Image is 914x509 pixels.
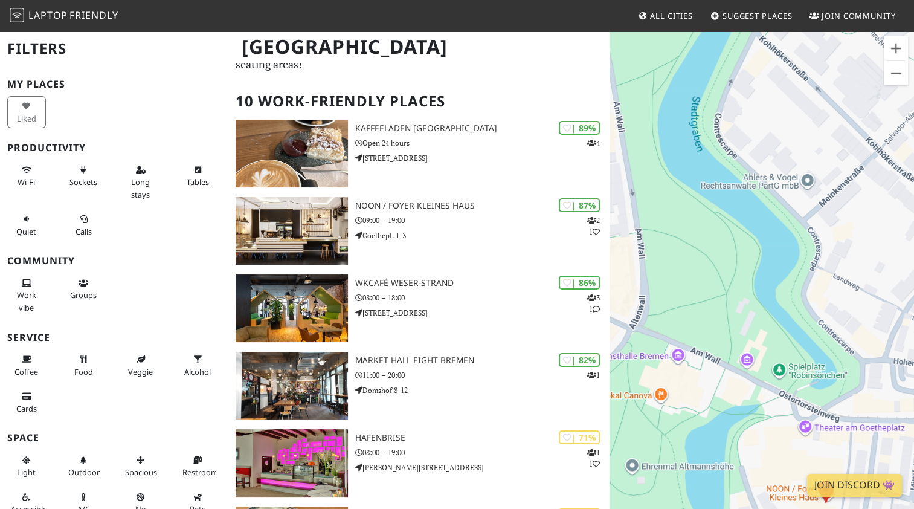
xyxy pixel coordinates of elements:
[236,274,348,342] img: WKcafé WESER-Strand
[559,121,600,135] div: | 89%
[355,215,609,226] p: 09:00 – 19:00
[69,8,118,22] span: Friendly
[7,386,46,418] button: Cards
[7,160,46,192] button: Wi-Fi
[121,160,160,204] button: Long stays
[179,450,217,482] button: Restroom
[228,429,609,497] a: Hafenbrise | 71% 11 Hafenbrise 08:00 – 19:00 [PERSON_NAME][STREET_ADDRESS]
[559,430,600,444] div: | 71%
[7,332,221,343] h3: Service
[16,226,36,237] span: Quiet
[884,36,908,60] button: Vergrößern
[17,290,36,313] span: People working
[355,369,609,381] p: 11:00 – 20:00
[236,197,348,265] img: noon / Foyer Kleines Haus
[18,177,35,187] span: Stable Wi-Fi
[723,10,793,21] span: Suggest Places
[65,273,103,305] button: Groups
[7,432,221,444] h3: Space
[559,198,600,212] div: | 87%
[228,197,609,265] a: noon / Foyer Kleines Haus | 87% 21 noon / Foyer Kleines Haus 09:00 – 19:00 Goethepl. 1-3
[14,366,38,377] span: Coffee
[228,120,609,187] a: Kaffeeladen Bremen | 89% 4 Kaffeeladen [GEOGRAPHIC_DATA] Open 24 hours [STREET_ADDRESS]
[355,433,609,443] h3: Hafenbrise
[355,230,609,241] p: Goethepl. 1-3
[74,366,93,377] span: Food
[65,349,103,381] button: Food
[228,274,609,342] a: WKcafé WESER-Strand | 86% 31 WKcafé WESER-Strand 08:00 – 18:00 [STREET_ADDRESS]
[7,79,221,90] h3: My Places
[587,447,600,470] p: 1 1
[822,10,896,21] span: Join Community
[587,137,600,149] p: 4
[16,403,37,414] span: Credit cards
[7,142,221,154] h3: Productivity
[559,276,600,290] div: | 86%
[7,273,46,317] button: Work vibe
[559,353,600,367] div: | 82%
[355,447,609,458] p: 08:00 – 19:00
[7,450,46,482] button: Light
[587,292,600,315] p: 3 1
[7,30,221,67] h2: Filters
[355,278,609,288] h3: WKcafé WESER-Strand
[121,349,160,381] button: Veggie
[355,201,609,211] h3: noon / Foyer Kleines Haus
[236,83,602,120] h2: 10 Work-Friendly Places
[179,160,217,192] button: Tables
[587,369,600,381] p: 1
[355,307,609,319] p: [STREET_ADDRESS]
[28,8,68,22] span: Laptop
[228,352,609,420] a: Market Hall Eight Bremen | 82% 1 Market Hall Eight Bremen 11:00 – 20:00 Domshof 8-12
[355,462,609,473] p: [PERSON_NAME][STREET_ADDRESS]
[232,30,607,63] h1: [GEOGRAPHIC_DATA]
[355,123,609,134] h3: Kaffeeladen [GEOGRAPHIC_DATA]
[121,450,160,482] button: Spacious
[65,450,103,482] button: Outdoor
[236,120,348,187] img: Kaffeeladen Bremen
[70,290,97,300] span: Group tables
[587,215,600,238] p: 2 1
[65,160,103,192] button: Sockets
[7,255,221,267] h3: Community
[355,384,609,396] p: Domshof 8-12
[7,209,46,241] button: Quiet
[65,209,103,241] button: Calls
[236,429,348,497] img: Hafenbrise
[187,177,209,187] span: Work-friendly tables
[884,61,908,85] button: Verkleinern
[76,226,92,237] span: Video/audio calls
[184,366,211,377] span: Alcohol
[805,5,901,27] a: Join Community
[355,292,609,303] p: 08:00 – 18:00
[68,467,100,478] span: Outdoor area
[706,5,797,27] a: Suggest Places
[182,467,218,478] span: Restroom
[355,137,609,149] p: Open 24 hours
[7,349,46,381] button: Coffee
[69,177,97,187] span: Power sockets
[355,152,609,164] p: [STREET_ADDRESS]
[355,355,609,366] h3: Market Hall Eight Bremen
[128,366,153,377] span: Veggie
[10,8,24,22] img: LaptopFriendly
[10,5,118,27] a: LaptopFriendly LaptopFriendly
[125,467,157,478] span: Spacious
[650,10,693,21] span: All Cities
[236,352,348,420] img: Market Hall Eight Bremen
[179,349,217,381] button: Alcohol
[633,5,698,27] a: All Cities
[17,467,36,478] span: Natural light
[131,177,150,199] span: Long stays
